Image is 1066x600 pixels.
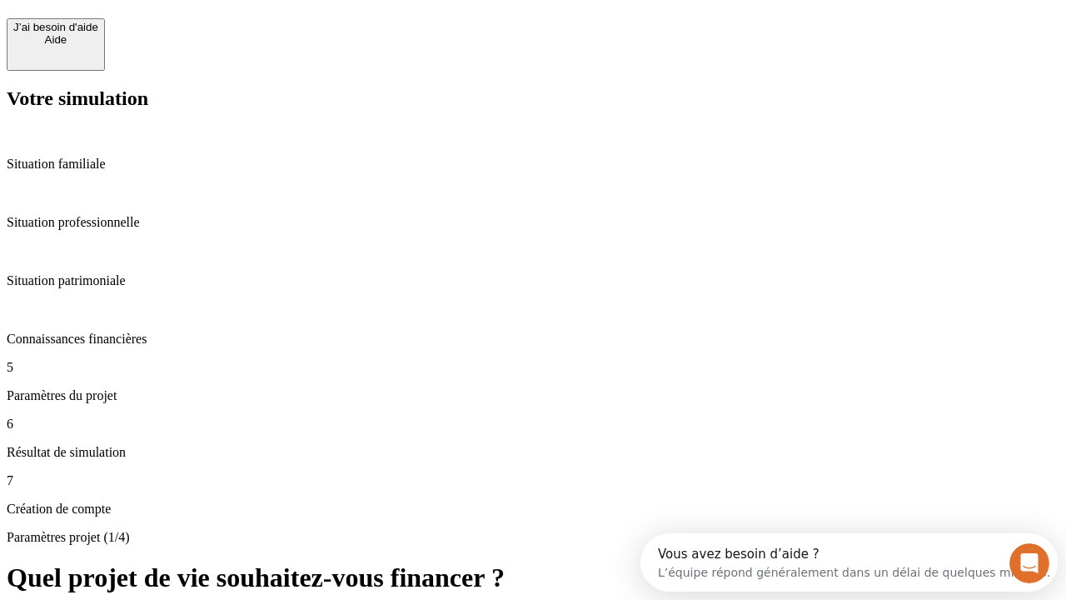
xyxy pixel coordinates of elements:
[17,27,410,45] div: L’équipe répond généralement dans un délai de quelques minutes.
[7,18,105,71] button: J’ai besoin d'aideAide
[7,388,1059,403] p: Paramètres du projet
[7,530,1059,545] p: Paramètres projet (1/4)
[13,33,98,46] div: Aide
[7,360,1059,375] p: 5
[7,473,1059,488] p: 7
[640,533,1058,592] iframe: Intercom live chat discovery launcher
[7,157,1059,172] p: Situation familiale
[7,215,1059,230] p: Situation professionnelle
[7,562,1059,593] h1: Quel projet de vie souhaitez-vous financer ?
[7,7,459,52] div: Ouvrir le Messenger Intercom
[7,273,1059,288] p: Situation patrimoniale
[13,21,98,33] div: J’ai besoin d'aide
[7,417,1059,432] p: 6
[7,445,1059,460] p: Résultat de simulation
[7,502,1059,517] p: Création de compte
[17,14,410,27] div: Vous avez besoin d’aide ?
[1009,543,1049,583] iframe: Intercom live chat
[7,332,1059,347] p: Connaissances financières
[7,87,1059,110] h2: Votre simulation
